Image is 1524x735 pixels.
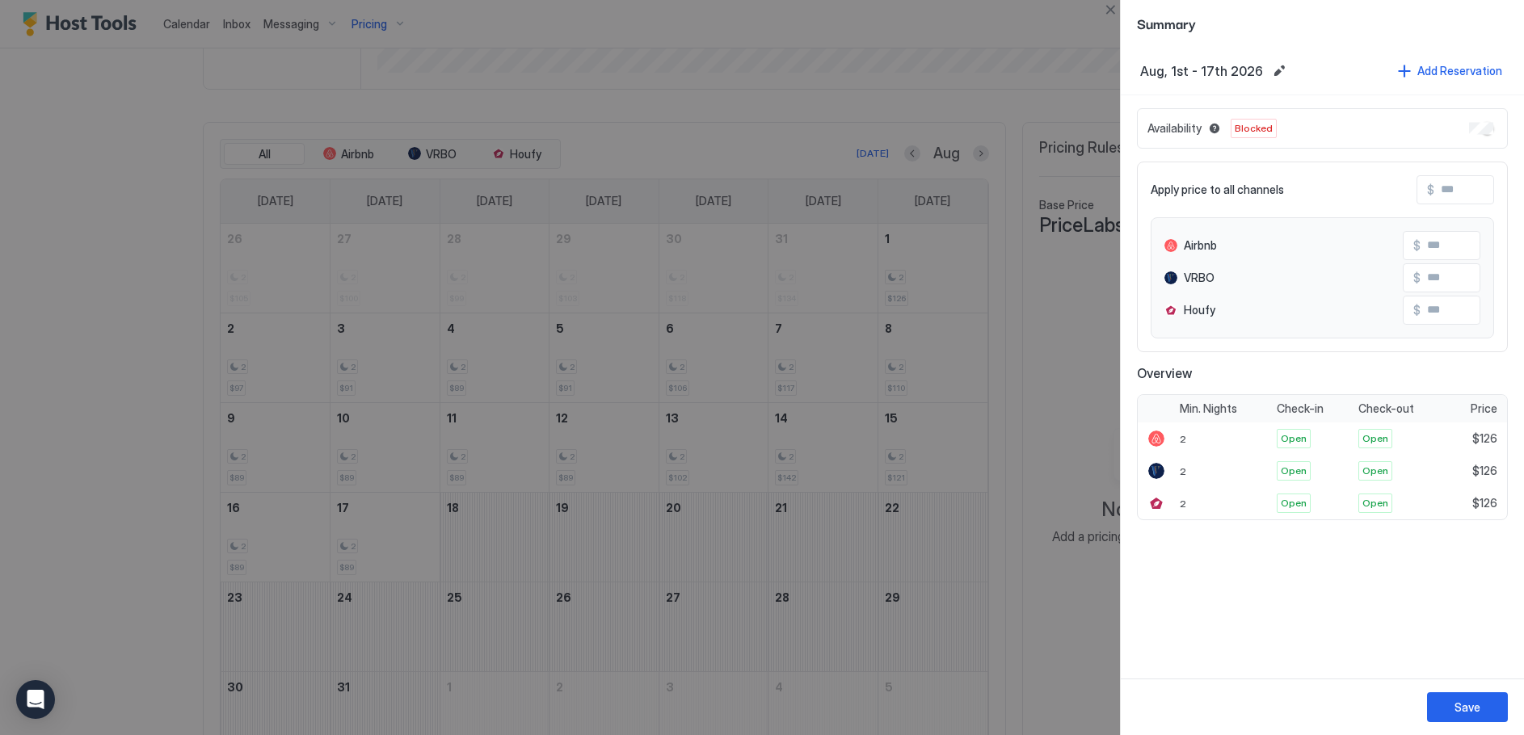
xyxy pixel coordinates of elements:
span: 2 [1180,433,1186,445]
button: Edit date range [1269,61,1289,81]
span: $ [1413,303,1421,317]
span: Blocked [1235,121,1273,136]
span: Apply price to all channels [1151,183,1284,197]
div: Save [1455,699,1480,716]
span: Open [1362,496,1388,510]
span: Houfy [1184,303,1215,317]
span: $ [1413,271,1421,285]
button: Add Reservation [1396,60,1505,82]
span: $126 [1472,431,1497,446]
span: Summary [1137,13,1508,33]
span: Availability [1147,121,1202,136]
span: $126 [1472,464,1497,478]
span: Open [1281,496,1307,510]
span: Open [1281,464,1307,478]
span: 2 [1180,465,1186,477]
span: Airbnb [1184,238,1217,253]
span: Min. Nights [1180,401,1237,416]
span: $ [1413,238,1421,253]
span: Open [1362,464,1388,478]
span: VRBO [1184,271,1215,285]
span: Open [1362,431,1388,446]
div: Add Reservation [1417,62,1502,79]
span: $ [1427,183,1434,197]
span: Open [1281,431,1307,446]
span: Aug, 1st - 17th 2026 [1140,63,1263,79]
span: Check-in [1277,401,1324,416]
span: 2 [1180,498,1186,510]
button: Save [1427,692,1508,722]
span: Overview [1137,365,1508,381]
button: Blocked dates override all pricing rules and remain unavailable until manually unblocked [1205,119,1224,138]
div: Open Intercom Messenger [16,680,55,719]
span: Price [1471,401,1497,416]
span: Check-out [1358,401,1414,416]
span: $126 [1472,496,1497,510]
